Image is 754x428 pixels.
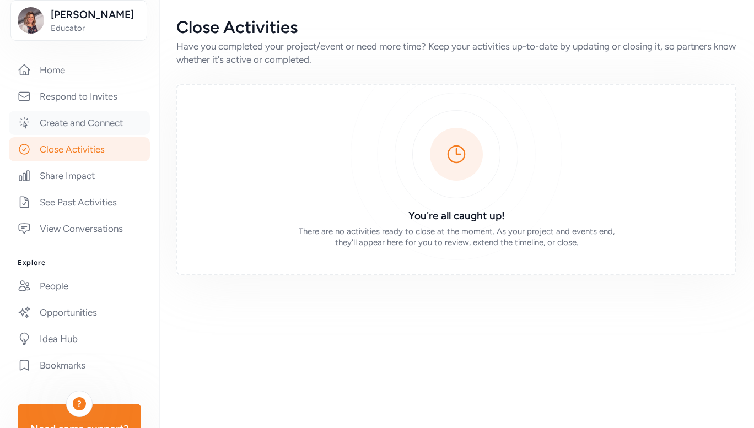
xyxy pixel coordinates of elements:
a: Opportunities [9,300,150,324]
h3: You're all caught up! [298,208,615,224]
div: Close Activities [176,18,736,37]
span: Educator [51,23,140,34]
a: View Conversations [9,216,150,241]
a: People [9,274,150,298]
span: [PERSON_NAME] [51,7,140,23]
a: Home [9,58,150,82]
a: Close Activities [9,137,150,161]
div: Have you completed your project/event or need more time? Keep your activities up-to-date by updat... [176,40,736,66]
a: See Past Activities [9,190,150,214]
a: Respond to Invites [9,84,150,109]
div: There are no activities ready to close at the moment. As your project and events end, they'll app... [298,226,615,248]
a: Share Impact [9,164,150,188]
a: Idea Hub [9,327,150,351]
div: ? [73,397,86,410]
h3: Explore [18,258,141,267]
a: Bookmarks [9,353,150,377]
a: Create and Connect [9,111,150,135]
